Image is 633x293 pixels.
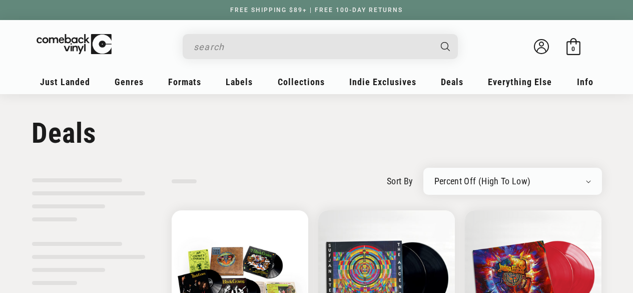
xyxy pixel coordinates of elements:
[220,7,413,14] a: FREE SHIPPING $89+ | FREE 100-DAY RETURNS
[387,174,413,188] label: sort by
[40,77,90,87] span: Just Landed
[115,77,144,87] span: Genres
[441,77,463,87] span: Deals
[183,34,458,59] div: Search
[571,45,575,53] span: 0
[168,77,201,87] span: Formats
[32,117,602,150] h1: Deals
[488,77,552,87] span: Everything Else
[432,34,459,59] button: Search
[349,77,416,87] span: Indie Exclusives
[226,77,253,87] span: Labels
[278,77,325,87] span: Collections
[577,77,593,87] span: Info
[194,37,431,57] input: search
